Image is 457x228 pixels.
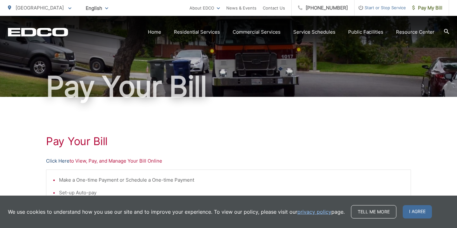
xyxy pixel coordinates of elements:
a: privacy policy [297,208,331,216]
span: [GEOGRAPHIC_DATA] [16,5,64,11]
a: Contact Us [263,4,285,12]
a: Click Here [46,157,70,165]
li: Make a One-time Payment or Schedule a One-time Payment [59,176,404,184]
span: I agree [403,205,432,218]
a: Resource Center [396,28,434,36]
a: Tell me more [351,205,396,218]
a: About EDCO [189,4,220,12]
a: Commercial Services [233,28,281,36]
p: to View, Pay, and Manage Your Bill Online [46,157,411,165]
a: Residential Services [174,28,220,36]
h1: Pay Your Bill [8,71,449,103]
a: Service Schedules [293,28,335,36]
a: Home [148,28,161,36]
h1: Pay Your Bill [46,135,411,148]
li: Set-up Auto-pay [59,189,404,197]
a: News & Events [226,4,256,12]
p: We use cookies to understand how you use our site and to improve your experience. To view our pol... [8,208,345,216]
a: EDCD logo. Return to the homepage. [8,28,68,37]
span: Pay My Bill [412,4,442,12]
span: English [81,3,113,14]
a: Public Facilities [348,28,383,36]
